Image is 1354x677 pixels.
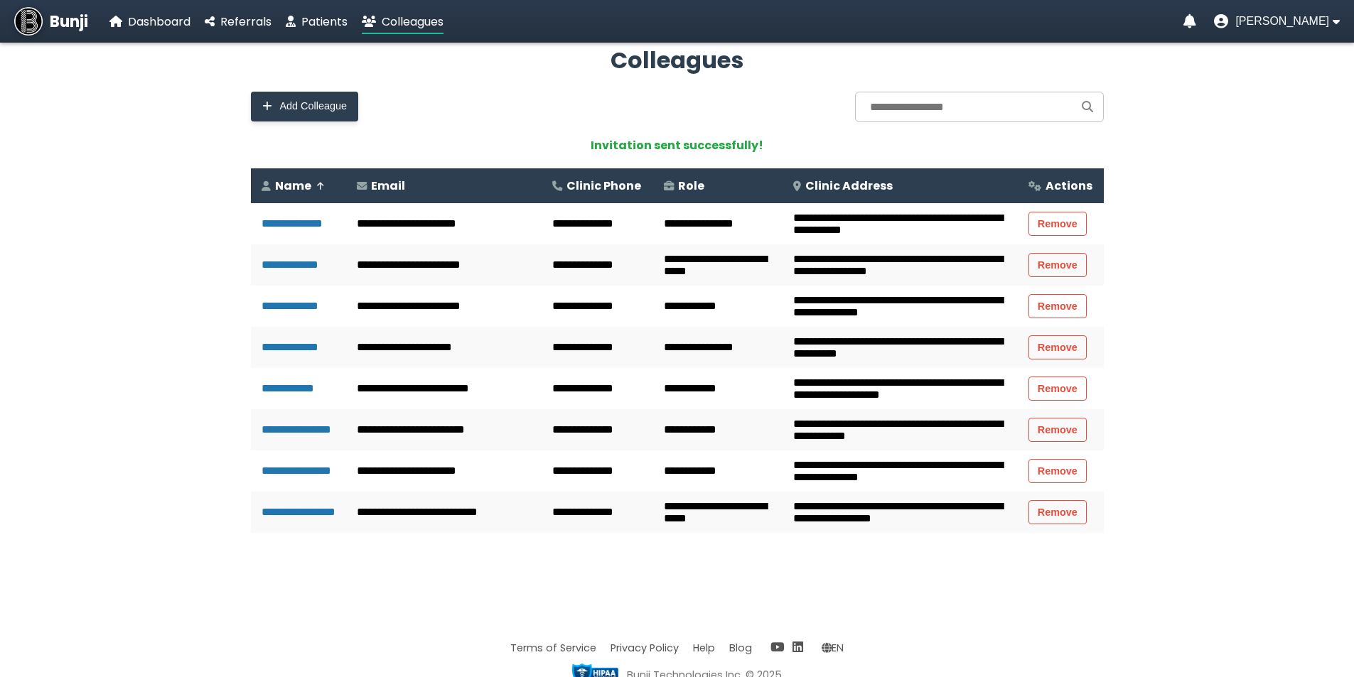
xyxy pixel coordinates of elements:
span: Add Colleague [280,100,347,112]
th: Actions [1018,168,1104,203]
a: Help [693,641,715,655]
div: Invitation sent successfully! [251,136,1104,154]
th: Email [346,168,542,203]
a: Terms of Service [510,641,596,655]
button: Remove [1028,294,1087,318]
a: Blog [729,641,752,655]
span: Bunji [50,10,88,33]
a: Dashboard [109,13,190,31]
th: Name [251,168,347,203]
span: Change language [822,641,844,655]
th: Clinic Address [783,168,1018,203]
a: Privacy Policy [611,641,679,655]
button: User menu [1214,14,1340,28]
span: Colleagues [382,13,444,30]
button: Remove [1028,335,1087,359]
a: Colleagues [362,13,444,31]
span: Referrals [220,13,272,30]
button: Remove [1028,377,1087,401]
a: Notifications [1183,14,1196,28]
img: Bunji Dental Referral Management [14,7,43,36]
button: Add Colleague [251,92,358,121]
a: Bunji [14,7,88,36]
th: Clinic Phone [542,168,652,203]
button: Remove [1028,459,1087,483]
a: Referrals [205,13,272,31]
span: Dashboard [128,13,190,30]
button: Remove [1028,212,1087,236]
span: Patients [301,13,348,30]
a: LinkedIn [792,639,803,656]
a: YouTube [770,639,784,656]
th: Role [653,168,783,203]
span: [PERSON_NAME] [1235,15,1329,28]
button: Remove [1028,500,1087,524]
h2: Colleagues [251,43,1104,77]
button: Remove [1028,253,1087,277]
a: Patients [286,13,348,31]
button: Remove [1028,418,1087,442]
